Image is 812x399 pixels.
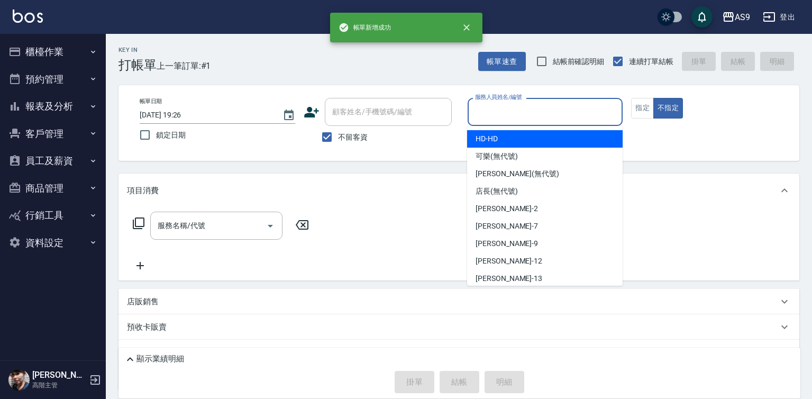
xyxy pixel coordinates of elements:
button: 員工及薪資 [4,147,102,175]
button: 指定 [631,98,654,119]
div: AS9 [735,11,750,24]
button: 資料設定 [4,229,102,257]
div: 店販銷售 [118,289,799,314]
span: [PERSON_NAME] (無代號) [476,168,559,179]
button: 櫃檯作業 [4,38,102,66]
div: 預收卡販賣 [118,314,799,340]
div: 其他付款方式 [118,340,799,365]
img: Logo [13,10,43,23]
button: 登出 [759,7,799,27]
button: Choose date, selected date is 2025-09-06 [276,103,302,128]
span: 帳單新增成功 [339,22,391,33]
h5: [PERSON_NAME] [32,370,86,380]
span: 鎖定日期 [156,130,186,141]
img: Person [8,369,30,391]
button: 帳單速查 [478,52,526,71]
span: 不留客資 [338,132,368,143]
button: close [455,16,478,39]
label: 帳單日期 [140,97,162,105]
p: 店販銷售 [127,296,159,307]
span: [PERSON_NAME] -12 [476,256,542,267]
span: [PERSON_NAME] -13 [476,273,542,284]
button: Open [262,217,279,234]
h3: 打帳單 [118,58,157,72]
button: save [691,6,713,28]
p: 其他付款方式 [127,347,180,358]
span: HD -HD [476,133,498,144]
p: 預收卡販賣 [127,322,167,333]
h2: Key In [118,47,157,53]
button: AS9 [718,6,754,28]
label: 服務人員姓名/編號 [475,93,522,101]
div: 項目消費 [118,174,799,207]
button: 預約管理 [4,66,102,93]
span: [PERSON_NAME] -9 [476,238,538,249]
button: 商品管理 [4,175,102,202]
span: 店長 (無代號) [476,186,518,197]
span: [PERSON_NAME] -7 [476,221,538,232]
input: YYYY/MM/DD hh:mm [140,106,272,124]
button: 行銷工具 [4,202,102,229]
button: 客戶管理 [4,120,102,148]
span: 結帳前確認明細 [553,56,605,67]
span: [PERSON_NAME] -2 [476,203,538,214]
span: 上一筆訂單:#1 [157,59,211,72]
span: 連續打單結帳 [629,56,673,67]
button: 不指定 [653,98,683,119]
button: 報表及分析 [4,93,102,120]
span: 可樂 (無代號) [476,151,518,162]
p: 顯示業績明細 [136,353,184,365]
p: 高階主管 [32,380,86,390]
p: 項目消費 [127,185,159,196]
